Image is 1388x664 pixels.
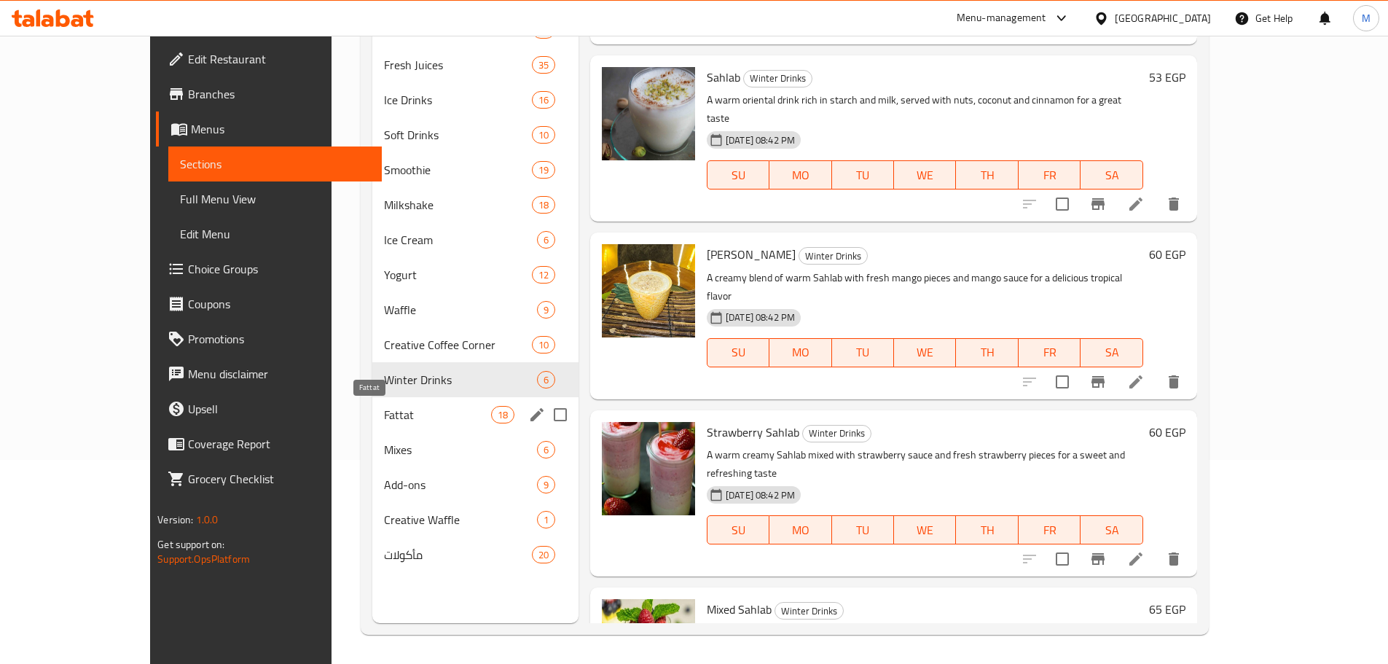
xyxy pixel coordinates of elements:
[538,373,554,387] span: 6
[713,165,764,186] span: SU
[533,93,554,107] span: 16
[1081,364,1116,399] button: Branch-specific-item
[372,502,579,537] div: Creative Waffle1
[188,365,370,383] span: Menu disclaimer
[372,327,579,362] div: Creative Coffee Corner10
[372,432,579,467] div: Mixes6
[156,77,382,112] a: Branches
[1081,160,1142,190] button: SA
[832,338,894,367] button: TU
[384,126,532,144] span: Soft Drinks
[532,126,555,144] div: items
[900,165,950,186] span: WE
[707,421,799,443] span: Strawberry Sahlab
[713,520,764,541] span: SU
[707,269,1143,305] p: A creamy blend of warm Sahlab with fresh mango pieces and mango sauce for a delicious tropical fl...
[532,196,555,214] div: items
[1081,338,1142,367] button: SA
[1115,10,1211,26] div: [GEOGRAPHIC_DATA]
[720,133,801,147] span: [DATE] 08:42 PM
[744,70,812,87] span: Winter Drinks
[1047,367,1078,397] span: Select to update
[1149,67,1185,87] h6: 53 EGP
[1024,520,1075,541] span: FR
[180,155,370,173] span: Sections
[384,161,532,179] span: Smoothie
[1086,165,1137,186] span: SA
[188,400,370,418] span: Upsell
[799,247,868,265] div: Winter Drinks
[372,257,579,292] div: Yogurt12
[957,9,1046,27] div: Menu-management
[168,181,382,216] a: Full Menu View
[707,598,772,620] span: Mixed Sahlab
[1024,342,1075,363] span: FR
[838,520,888,541] span: TU
[1156,187,1191,222] button: delete
[769,515,831,544] button: MO
[832,515,894,544] button: TU
[157,510,193,529] span: Version:
[1362,10,1371,26] span: M
[775,165,826,186] span: MO
[1019,160,1081,190] button: FR
[384,546,532,563] span: مأكولات
[1086,342,1137,363] span: SA
[188,435,370,453] span: Coverage Report
[537,301,555,319] div: items
[372,362,579,397] div: Winter Drinks6
[188,330,370,348] span: Promotions
[962,520,1012,541] span: TH
[156,286,382,321] a: Coupons
[156,356,382,391] a: Menu disclaimer
[532,336,555,354] div: items
[1149,422,1185,442] h6: 60 EGP
[168,147,382,181] a: Sections
[533,338,554,352] span: 10
[384,336,532,354] span: Creative Coffee Corner
[602,422,695,515] img: Strawberry Sahlab
[720,488,801,502] span: [DATE] 08:42 PM
[188,470,370,488] span: Grocery Checklist
[1081,542,1116,577] button: Branch-specific-item
[1149,244,1185,265] h6: 60 EGP
[900,342,950,363] span: WE
[769,160,831,190] button: MO
[1081,187,1116,222] button: Branch-specific-item
[384,266,532,284] span: Yogurt
[707,515,769,544] button: SU
[1086,520,1137,541] span: SA
[533,548,554,562] span: 20
[533,268,554,282] span: 12
[799,248,867,265] span: Winter Drinks
[157,535,224,554] span: Get support on:
[372,117,579,152] div: Soft Drinks10
[372,82,579,117] div: Ice Drinks16
[532,91,555,109] div: items
[707,446,1143,483] p: A warm creamy Sahlab mixed with strawberry sauce and fresh strawberry pieces for a sweet and refr...
[372,537,579,572] div: مأكولات20
[956,515,1018,544] button: TH
[372,222,579,257] div: Ice Cream6
[538,513,554,527] span: 1
[707,91,1143,128] p: A warm oriental drink rich in starch and milk, served with nuts, coconut and cinnamon for a great...
[1019,515,1081,544] button: FR
[156,42,382,77] a: Edit Restaurant
[894,515,956,544] button: WE
[743,70,812,87] div: Winter Drinks
[713,342,764,363] span: SU
[775,602,844,620] div: Winter Drinks
[707,243,796,265] span: [PERSON_NAME]
[962,165,1012,186] span: TH
[537,371,555,388] div: items
[900,520,950,541] span: WE
[1127,550,1145,568] a: Edit menu item
[156,251,382,286] a: Choice Groups
[537,441,555,458] div: items
[537,231,555,249] div: items
[384,406,491,423] span: Fattat
[1081,515,1142,544] button: SA
[775,342,826,363] span: MO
